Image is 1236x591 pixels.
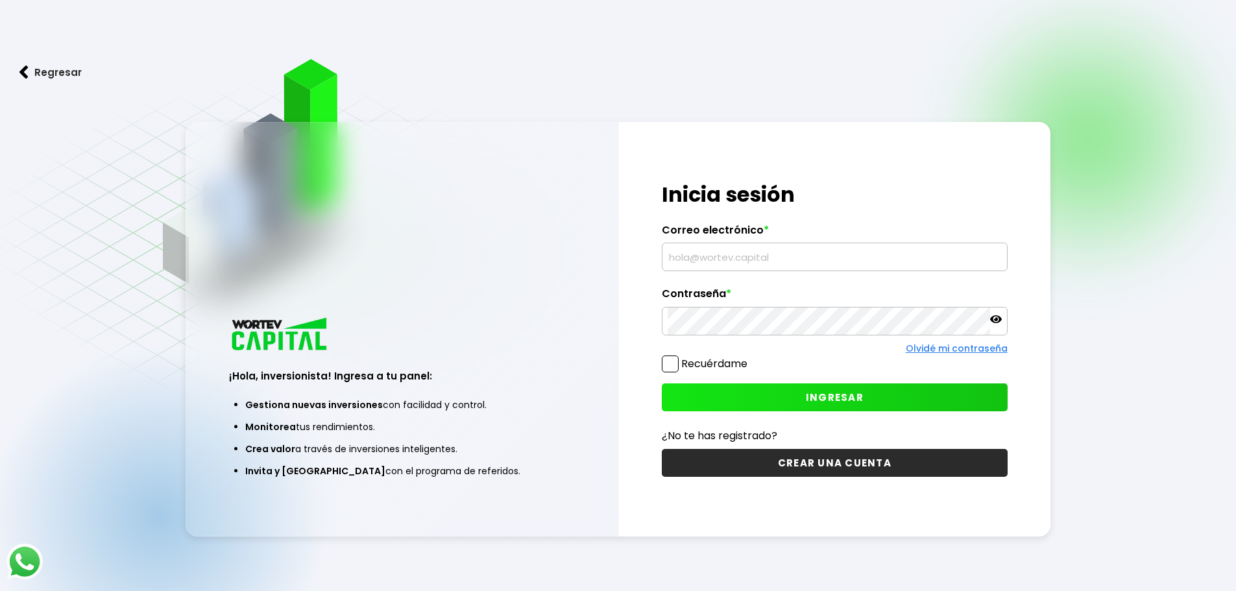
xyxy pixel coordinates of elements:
p: ¿No te has registrado? [662,428,1008,444]
button: CREAR UNA CUENTA [662,449,1008,477]
h1: Inicia sesión [662,179,1008,210]
span: Gestiona nuevas inversiones [245,398,383,411]
li: con facilidad y control. [245,394,559,416]
img: flecha izquierda [19,66,29,79]
span: Crea valor [245,442,295,455]
label: Recuérdame [681,356,747,371]
img: logos_whatsapp-icon.242b2217.svg [6,544,43,580]
span: INGRESAR [806,391,864,404]
label: Contraseña [662,287,1008,307]
label: Correo electrónico [662,224,1008,243]
h3: ¡Hola, inversionista! Ingresa a tu panel: [229,368,575,383]
a: Olvidé mi contraseña [906,342,1008,355]
li: a través de inversiones inteligentes. [245,438,559,460]
button: INGRESAR [662,383,1008,411]
li: con el programa de referidos. [245,460,559,482]
li: tus rendimientos. [245,416,559,438]
input: hola@wortev.capital [668,243,1002,271]
span: Monitorea [245,420,296,433]
img: logo_wortev_capital [229,316,332,354]
span: Invita y [GEOGRAPHIC_DATA] [245,464,385,477]
a: ¿No te has registrado?CREAR UNA CUENTA [662,428,1008,477]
